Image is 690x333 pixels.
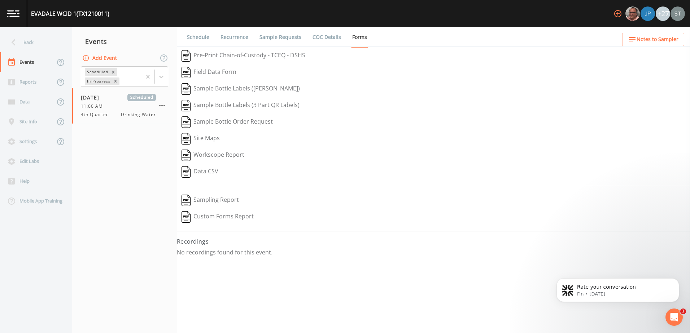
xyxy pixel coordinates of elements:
h4: Recordings [177,237,690,246]
button: Data CSV [177,164,223,180]
button: Add Event [81,52,120,65]
button: Workscope Report [177,147,249,164]
span: Drinking Water [121,111,156,118]
a: Recurrence [219,27,249,47]
span: Notes to Sampler [637,35,678,44]
img: svg%3e [182,211,191,223]
div: Mike Franklin [625,6,640,21]
img: e2d790fa78825a4bb76dcb6ab311d44c [625,6,640,21]
span: Scheduled [127,94,156,101]
button: Sample Bottle Labels ([PERSON_NAME]) [177,81,305,97]
a: Sample Requests [258,27,302,47]
button: Sampling Report [177,192,244,209]
img: 8315ae1e0460c39f28dd315f8b59d613 [671,6,685,21]
iframe: Intercom live chat [665,308,683,326]
img: svg%3e [182,166,191,178]
span: 1 [680,308,686,314]
p: No recordings found for this event. [177,249,690,256]
div: Remove In Progress [112,77,119,85]
img: svg%3e [182,195,191,206]
button: Field Data Form [177,64,241,81]
a: Schedule [186,27,210,47]
button: Site Maps [177,130,224,147]
div: EVADALE WCID 1 (TX1210011) [31,9,109,18]
button: Notes to Sampler [622,33,684,46]
div: Scheduled [85,68,109,76]
img: svg%3e [182,150,191,161]
a: [DATE]Scheduled11:00 AM4th QuarterDrinking Water [72,88,177,124]
a: COC Details [311,27,342,47]
img: svg%3e [182,133,191,145]
span: 11:00 AM [81,103,107,110]
div: Events [72,32,177,50]
button: Pre-Print Chain-of-Custody - TCEQ - DSHS [177,48,310,64]
div: +27 [656,6,670,21]
div: Remove Scheduled [109,68,117,76]
button: Sample Bottle Labels (3 Part QR Labels) [177,97,304,114]
span: [DATE] [81,94,104,101]
iframe: Intercom notifications message [546,263,690,314]
img: 41241ef155101aa6d92a04480b0d0000 [641,6,655,21]
img: svg%3e [182,116,191,128]
img: svg%3e [182,100,191,111]
div: In Progress [85,77,112,85]
button: Custom Forms Report [177,209,258,225]
img: svg%3e [182,83,191,95]
div: Joshua gere Paul [640,6,655,21]
img: svg%3e [182,67,191,78]
span: 4th Quarter [81,111,113,118]
img: logo [7,10,19,17]
button: Sample Bottle Order Request [177,114,278,130]
a: Forms [351,27,368,48]
img: svg%3e [182,50,191,62]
